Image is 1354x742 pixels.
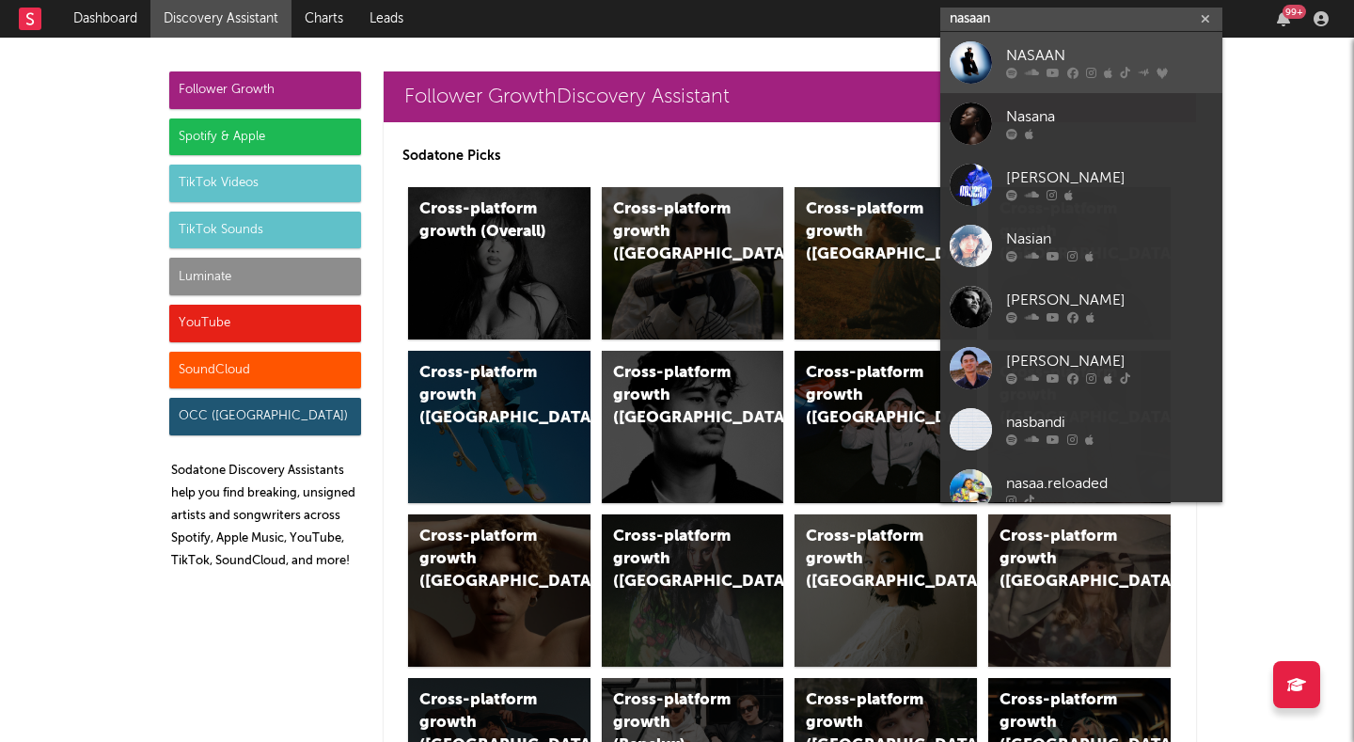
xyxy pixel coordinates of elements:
[940,8,1222,31] input: Search for artists
[1006,473,1213,496] div: nasaa.reloaded
[940,154,1222,215] a: [PERSON_NAME]
[171,460,361,573] p: Sodatone Discovery Assistants help you find breaking, unsigned artists and songwriters across Spo...
[806,198,934,266] div: Cross-platform growth ([GEOGRAPHIC_DATA])
[602,187,784,339] a: Cross-platform growth ([GEOGRAPHIC_DATA])
[806,362,934,430] div: Cross-platform growth ([GEOGRAPHIC_DATA]/GSA)
[408,514,590,667] a: Cross-platform growth ([GEOGRAPHIC_DATA])
[169,71,361,109] div: Follower Growth
[940,215,1222,276] a: Nasian
[940,460,1222,521] a: nasaa.reloaded
[169,165,361,202] div: TikTok Videos
[940,338,1222,399] a: [PERSON_NAME]
[1006,351,1213,373] div: [PERSON_NAME]
[602,351,784,503] a: Cross-platform growth ([GEOGRAPHIC_DATA])
[169,305,361,342] div: YouTube
[419,198,547,244] div: Cross-platform growth (Overall)
[419,362,547,430] div: Cross-platform growth ([GEOGRAPHIC_DATA])
[169,212,361,249] div: TikTok Sounds
[169,352,361,389] div: SoundCloud
[419,526,547,593] div: Cross-platform growth ([GEOGRAPHIC_DATA])
[795,351,977,503] a: Cross-platform growth ([GEOGRAPHIC_DATA]/GSA)
[1000,526,1127,593] div: Cross-platform growth ([GEOGRAPHIC_DATA])
[1006,106,1213,129] div: Nasana
[940,93,1222,154] a: Nasana
[806,526,934,593] div: Cross-platform growth ([GEOGRAPHIC_DATA])
[408,187,590,339] a: Cross-platform growth (Overall)
[940,32,1222,93] a: NASAAN
[988,514,1171,667] a: Cross-platform growth ([GEOGRAPHIC_DATA])
[1006,412,1213,434] div: nasbandi
[169,398,361,435] div: OCC ([GEOGRAPHIC_DATA])
[940,399,1222,460] a: nasbandi
[408,351,590,503] a: Cross-platform growth ([GEOGRAPHIC_DATA])
[169,118,361,156] div: Spotify & Apple
[1277,11,1290,26] button: 99+
[602,514,784,667] a: Cross-platform growth ([GEOGRAPHIC_DATA])
[613,198,741,266] div: Cross-platform growth ([GEOGRAPHIC_DATA])
[1006,229,1213,251] div: Nasian
[1006,45,1213,68] div: NASAAN
[1283,5,1306,19] div: 99 +
[384,71,1196,122] a: Follower GrowthDiscovery Assistant
[795,514,977,667] a: Cross-platform growth ([GEOGRAPHIC_DATA])
[402,145,1177,167] p: Sodatone Picks
[940,276,1222,338] a: [PERSON_NAME]
[613,526,741,593] div: Cross-platform growth ([GEOGRAPHIC_DATA])
[169,258,361,295] div: Luminate
[795,187,977,339] a: Cross-platform growth ([GEOGRAPHIC_DATA])
[613,362,741,430] div: Cross-platform growth ([GEOGRAPHIC_DATA])
[1006,167,1213,190] div: [PERSON_NAME]
[1006,290,1213,312] div: [PERSON_NAME]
